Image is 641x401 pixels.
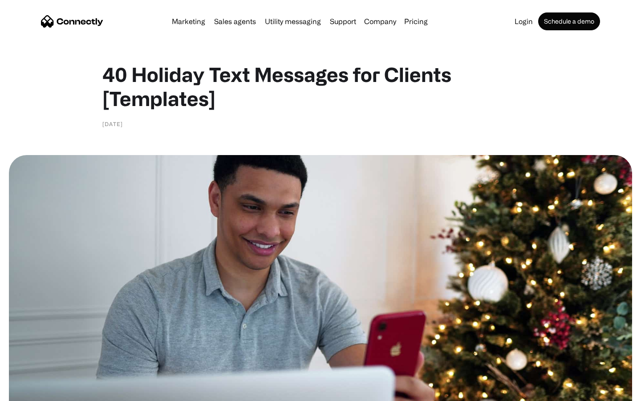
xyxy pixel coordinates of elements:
ul: Language list [18,385,53,398]
a: Pricing [401,18,431,25]
h1: 40 Holiday Text Messages for Clients [Templates] [102,62,539,110]
div: [DATE] [102,119,123,128]
a: Utility messaging [261,18,325,25]
a: Login [511,18,536,25]
a: Marketing [168,18,209,25]
div: Company [364,15,396,28]
a: Sales agents [211,18,260,25]
aside: Language selected: English [9,385,53,398]
a: Support [326,18,360,25]
a: Schedule a demo [538,12,600,30]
